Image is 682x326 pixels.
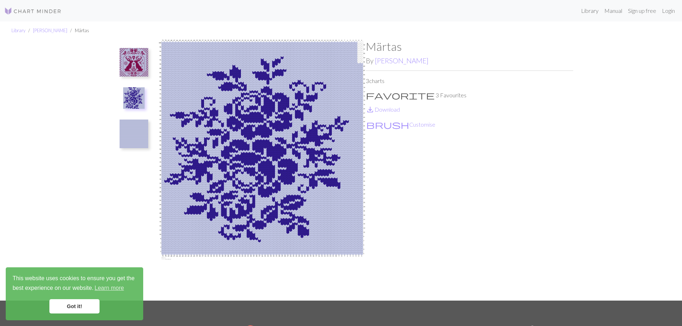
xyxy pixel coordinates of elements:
img: Märtas 2 [159,40,366,301]
i: Download [366,105,374,114]
a: dismiss cookie message [49,299,100,313]
a: learn more about cookies [93,283,125,293]
a: Manual [601,4,625,18]
p: 3 Favourites [366,91,573,99]
i: Favourite [366,91,435,99]
h2: By [366,57,573,65]
a: Library [578,4,601,18]
span: This website uses cookies to ensure you get the best experience on our website. [13,274,136,293]
a: Sign up free [625,4,659,18]
span: brush [366,120,409,130]
i: Customise [366,120,409,129]
span: favorite [366,90,435,100]
div: cookieconsent [6,267,143,320]
a: DownloadDownload [366,106,400,113]
li: Märtas [67,27,89,34]
span: save_alt [366,104,374,115]
a: [PERSON_NAME] [375,57,429,65]
a: [PERSON_NAME] [33,28,67,33]
img: Märtas bakstycke [120,120,148,148]
button: CustomiseCustomise [366,120,436,129]
img: Märtas [120,48,148,77]
h1: Märtas [366,40,573,53]
img: Logo [4,7,62,15]
a: Library [11,28,25,33]
a: Login [659,4,678,18]
img: Märtas 2 [123,87,145,109]
p: 3 charts [366,77,573,85]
